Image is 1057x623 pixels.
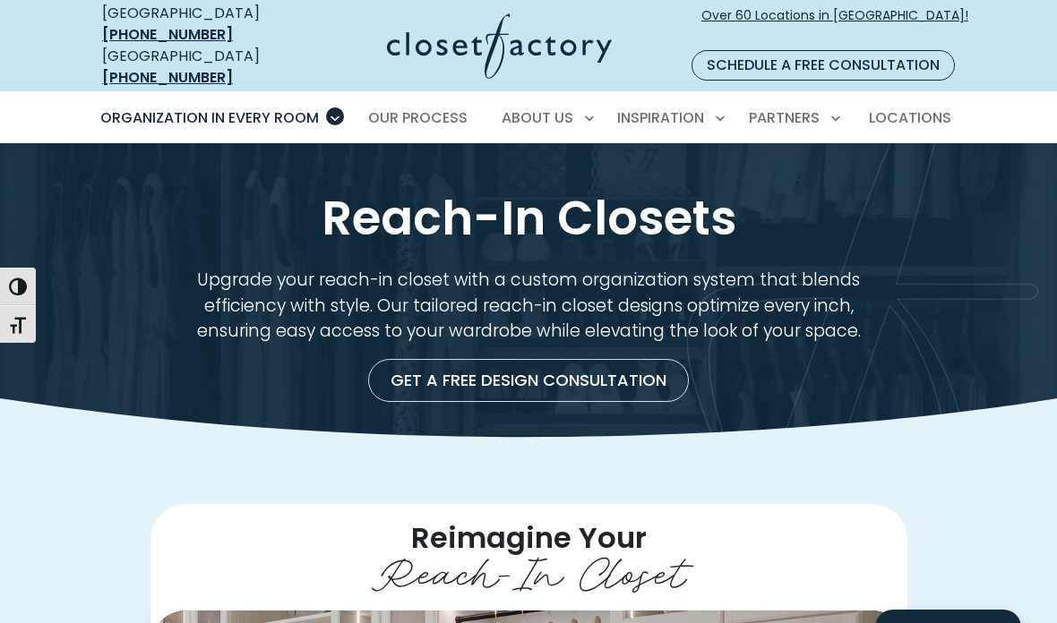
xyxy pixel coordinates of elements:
img: Closet Factory Logo [387,13,612,79]
p: Upgrade your reach-in closet with a custom organization system that blends efficiency with style.... [185,268,872,345]
span: Organization in Every Room [100,107,319,128]
span: Over 60 Locations in [GEOGRAPHIC_DATA]! [701,6,968,44]
a: [PHONE_NUMBER] [102,24,233,45]
span: Inspiration [617,107,704,128]
span: About Us [502,107,573,128]
span: Partners [749,107,820,128]
a: Schedule a Free Consultation [692,50,955,81]
a: [PHONE_NUMBER] [102,67,233,88]
span: Our Process [368,107,468,128]
h1: Reach-In Closets [115,190,942,246]
nav: Primary Menu [88,93,969,143]
div: [GEOGRAPHIC_DATA] [102,46,297,89]
div: [GEOGRAPHIC_DATA] [102,3,297,46]
span: Reimagine Your [411,517,647,558]
span: Reach-In Closet [372,537,686,601]
span: Locations [869,107,951,128]
a: Get a Free Design Consultation [368,359,689,402]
